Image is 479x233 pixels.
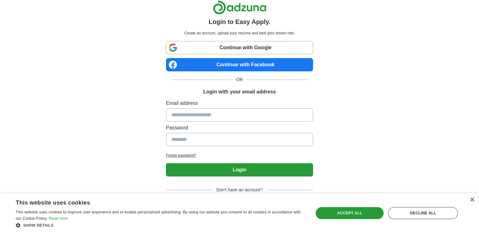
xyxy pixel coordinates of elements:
a: Forgot password? [166,152,313,158]
label: Password [166,124,313,132]
div: Decline all [388,207,458,219]
div: This website uses cookies [16,197,289,206]
span: OR [232,76,247,83]
h1: Login with your email address [203,88,276,96]
span: This website uses cookies to improve user experience and to enable personalised advertising. By u... [16,210,301,221]
p: Create an account, upload your resume and land your dream role. [167,30,312,36]
span: Show details [23,223,54,228]
h1: Login to Easy Apply. [209,17,271,27]
span: Don't have an account? [213,187,266,193]
label: Email address [166,99,313,107]
a: Continue with Google [166,41,313,54]
img: Adzuna logo [213,0,266,15]
a: Read more, opens a new window [49,216,68,221]
div: Show details [16,222,305,228]
div: Accept all [316,207,384,219]
button: Login [166,163,313,176]
div: Close [470,198,474,202]
a: Continue with Facebook [166,58,313,71]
